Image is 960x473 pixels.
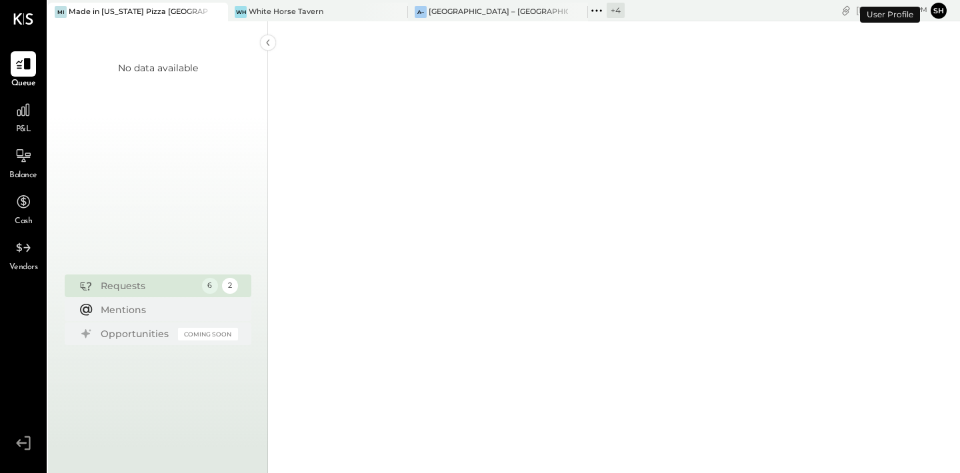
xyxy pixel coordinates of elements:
div: Coming Soon [178,328,238,340]
div: Mentions [101,303,231,316]
div: + 4 [607,3,625,18]
div: User Profile [860,7,920,23]
span: pm [916,5,927,15]
div: [GEOGRAPHIC_DATA] – [GEOGRAPHIC_DATA] [429,7,568,17]
div: Mi [55,6,67,18]
div: A– [415,6,427,18]
div: Opportunities [101,327,171,340]
span: Vendors [9,262,38,274]
a: P&L [1,97,46,136]
a: Vendors [1,235,46,274]
div: No data available [118,61,198,75]
div: Made in [US_STATE] Pizza [GEOGRAPHIC_DATA] [69,7,208,17]
div: 2 [222,278,238,294]
div: WH [235,6,247,18]
div: [DATE] [856,4,927,17]
span: Queue [11,78,36,90]
span: Cash [15,216,32,228]
span: 12 : 51 [887,4,914,17]
a: Cash [1,189,46,228]
div: White Horse Tavern [249,7,323,17]
span: P&L [16,124,31,136]
div: 6 [202,278,218,294]
a: Balance [1,143,46,182]
div: Requests [101,279,195,292]
span: Balance [9,170,37,182]
a: Queue [1,51,46,90]
button: Sh [931,3,947,19]
div: copy link [839,3,853,17]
